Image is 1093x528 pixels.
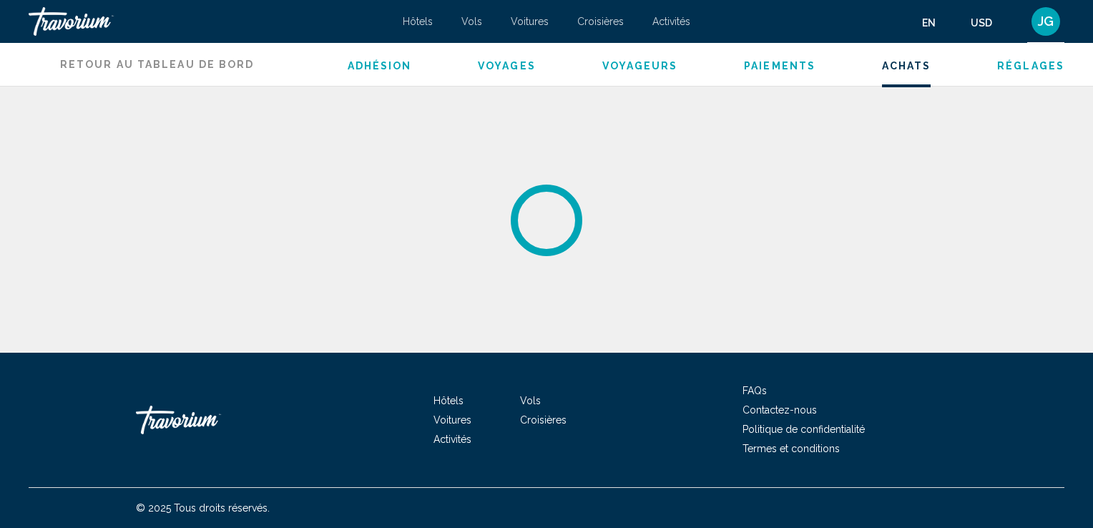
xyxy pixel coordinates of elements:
a: Vols [520,395,541,406]
span: en [922,17,936,29]
span: © 2025 Tous droits réservés. [136,502,270,514]
a: Paiements [744,60,815,72]
a: Voyageurs [602,60,678,72]
a: Travorium [29,7,388,36]
a: Contactez-nous [742,404,817,416]
a: Termes et conditions [742,443,840,454]
span: JG [1038,14,1054,29]
a: Politique de confidentialité [742,424,865,435]
a: Voitures [511,16,549,27]
a: Voitures [433,414,471,426]
a: Vols [461,16,482,27]
span: USD [971,17,992,29]
a: Hôtels [433,395,464,406]
button: Change language [922,12,949,33]
a: Hôtels [403,16,433,27]
a: Travorium [136,399,279,441]
a: Achats [882,60,931,72]
button: User Menu [1027,6,1064,36]
button: Change currency [971,12,1006,33]
a: Retour au tableau de bord [29,43,255,86]
span: Retour au tableau de bord [60,59,255,70]
a: Croisières [520,414,567,426]
a: Activités [652,16,690,27]
a: Voyages [478,60,536,72]
a: Activités [433,434,471,445]
a: Réglages [997,60,1064,72]
a: Adhésion [348,60,412,72]
a: FAQs [742,385,767,396]
a: Croisières [577,16,624,27]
